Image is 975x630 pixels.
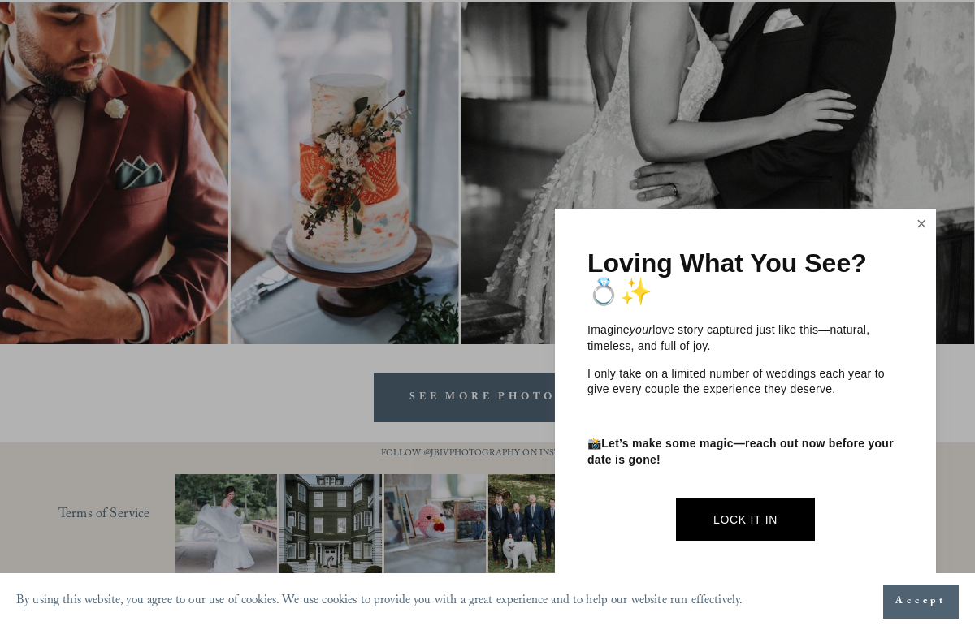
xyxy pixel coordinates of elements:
[587,436,903,468] p: 📸
[883,585,959,619] button: Accept
[895,593,947,610] span: Accept
[587,249,903,306] h1: Loving What You See? 💍✨
[587,366,903,398] p: I only take on a limited number of weddings each year to give every couple the experience they de...
[909,211,934,237] a: Close
[630,323,652,336] em: your
[587,322,903,354] p: Imagine love story captured just like this—natural, timeless, and full of joy.
[16,589,743,614] p: By using this website, you agree to our use of cookies. We use cookies to provide you with a grea...
[676,498,815,541] a: Lock It In
[587,437,897,466] strong: Let’s make some magic—reach out now before your date is gone!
